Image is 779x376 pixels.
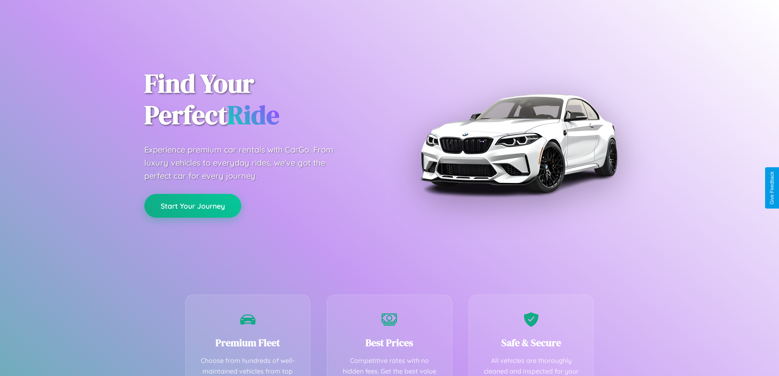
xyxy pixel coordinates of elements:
img: Premium BMW car rental vehicle [416,41,621,245]
div: Give Feedback [769,171,775,205]
h3: Premium Fleet [198,336,298,349]
h1: Find Your Perfect [144,68,377,131]
span: Ride [227,97,279,133]
button: Start Your Journey [144,194,241,218]
p: Experience premium car rentals with CarGo. From luxury vehicles to everyday rides, we've got the ... [144,143,349,182]
h3: Best Prices [339,336,440,349]
h3: Safe & Secure [481,336,581,349]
